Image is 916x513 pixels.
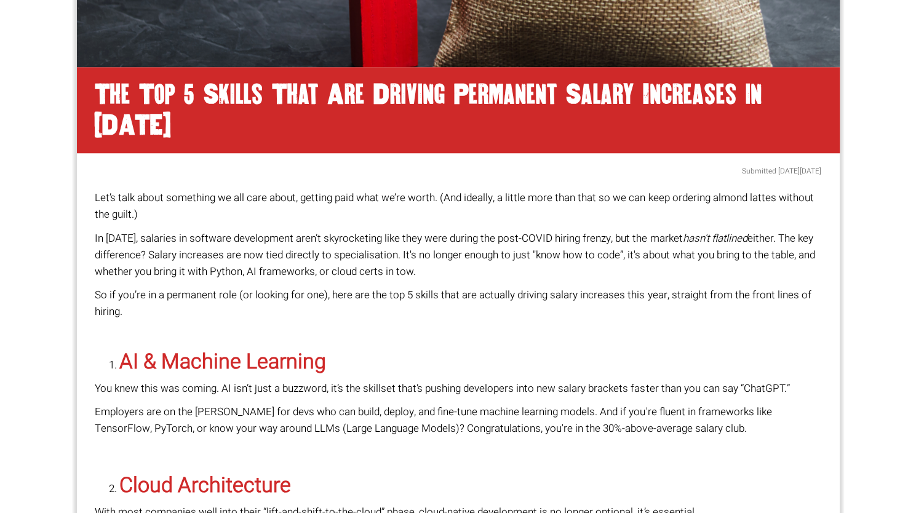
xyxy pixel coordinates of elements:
[95,189,821,223] p: Let’s talk about something we all care about, getting paid what we’re worth. (And ideally, a litt...
[95,287,821,337] p: So if you’re in a permanent role (or looking for one), here are the top 5 skills that are actuall...
[95,380,821,397] p: You knew this was coming. AI isn’t just a buzzword, it’s the skillset that’s pushing developers i...
[95,404,821,437] p: Employers are on the [PERSON_NAME] for devs who can build, deploy, and fine-tune machine learning...
[95,165,821,177] p: Submitted [DATE][DATE]
[119,346,326,377] strong: AI & Machine Learning
[95,230,821,280] p: In [DATE], salaries in software development aren’t skyrocketing like they were during the post-CO...
[682,231,747,246] em: hasn't flatlined
[77,67,840,153] h1: The Top 5 Skills That Are Driving Permanent Salary Increases in [DATE]
[119,470,291,501] strong: Cloud Architecture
